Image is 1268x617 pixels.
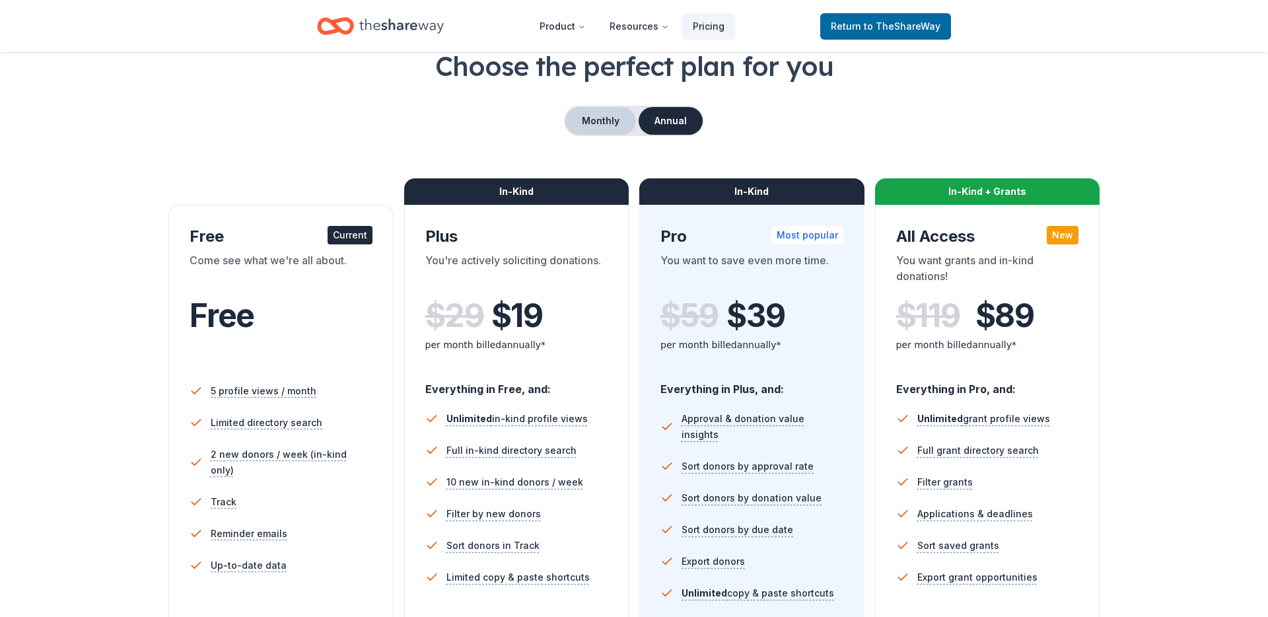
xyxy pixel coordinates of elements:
[425,370,608,398] div: Everything in Free, and:
[190,226,372,247] div: Free
[771,226,843,244] div: Most popular
[820,13,951,40] a: Returnto TheShareWay
[682,13,735,40] a: Pricing
[446,569,590,585] span: Limited copy & paste shortcuts
[660,252,843,289] div: You want to save even more time.
[1047,226,1078,244] div: New
[831,18,940,34] span: Return
[639,107,703,135] button: Annual
[875,178,1100,205] div: In-Kind + Grants
[682,458,814,474] span: Sort donors by approval rate
[917,538,999,554] span: Sort saved grants
[917,413,1050,424] span: grant profile views
[53,48,1215,85] h1: Choose the perfect plan for you
[639,178,864,205] div: In-Kind
[425,252,608,289] div: You're actively soliciting donations.
[660,370,843,398] div: Everything in Plus, and:
[917,413,963,424] span: Unlimited
[491,297,543,334] span: $ 19
[660,226,843,247] div: Pro
[896,226,1079,247] div: All Access
[896,370,1079,398] div: Everything in Pro, and:
[565,107,636,135] button: Monthly
[975,297,1034,334] span: $ 89
[896,337,1079,353] div: per month billed annually*
[211,383,316,399] span: 5 profile views / month
[446,413,492,424] span: Unlimited
[682,490,822,506] span: Sort donors by donation value
[190,296,254,335] span: Free
[446,443,577,458] span: Full in-kind directory search
[328,226,372,244] div: Current
[190,252,372,289] div: Come see what we're all about.
[425,226,608,247] div: Plus
[404,178,629,205] div: In-Kind
[917,443,1039,458] span: Full grant directory search
[682,587,727,599] span: Unlimited
[660,337,843,353] div: per month billed annually*
[726,297,785,334] span: $ 39
[682,522,793,538] span: Sort donors by due date
[529,11,735,42] nav: Main
[446,474,583,490] span: 10 new in-kind donors / week
[529,13,596,40] button: Product
[682,587,834,599] span: copy & paste shortcuts
[211,526,287,542] span: Reminder emails
[682,411,843,443] span: Approval & donation value insights
[425,337,608,353] div: per month billed annually*
[917,506,1033,522] span: Applications & deadlines
[599,13,680,40] button: Resources
[211,494,236,510] span: Track
[917,474,973,490] span: Filter grants
[682,554,745,569] span: Export donors
[446,413,588,424] span: in-kind profile views
[317,11,444,42] a: Home
[211,415,322,431] span: Limited directory search
[211,558,287,573] span: Up-to-date data
[917,569,1038,585] span: Export grant opportunities
[211,447,372,478] span: 2 new donors / week (in-kind only)
[896,252,1079,289] div: You want grants and in-kind donations!
[446,538,540,554] span: Sort donors in Track
[446,506,541,522] span: Filter by new donors
[864,20,940,32] span: to TheShareWay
